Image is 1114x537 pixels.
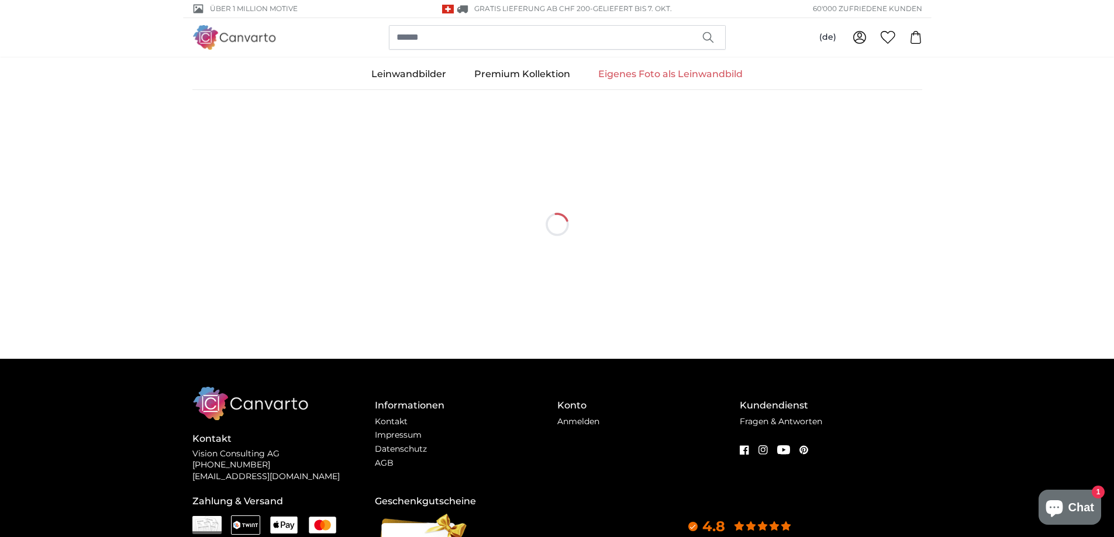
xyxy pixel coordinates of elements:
img: Schweiz [442,5,454,13]
a: Kontakt [375,416,408,427]
span: - [590,4,672,13]
a: Impressum [375,429,422,440]
a: Fragen & Antworten [740,416,822,427]
a: Datenschutz [375,444,427,454]
img: Canvarto [192,25,277,49]
h4: Geschenkgutscheine [375,494,557,508]
a: Anmelden [557,416,599,427]
span: 60'000 ZUFRIEDENE KUNDEN [813,4,922,14]
a: Eigenes Foto als Leinwandbild [584,59,757,89]
a: Leinwandbilder [357,59,460,89]
h4: Informationen [375,399,557,413]
h4: Konto [557,399,740,413]
inbox-online-store-chat: Onlineshop-Chat von Shopify [1035,490,1105,528]
span: Geliefert bis 7. Okt. [593,4,672,13]
p: Vision Consulting AG [PHONE_NUMBER] [EMAIL_ADDRESS][DOMAIN_NAME] [192,448,375,483]
h4: Kontakt [192,432,375,446]
a: Premium Kollektion [460,59,584,89]
span: GRATIS Lieferung ab CHF 200 [474,4,590,13]
button: (de) [810,27,846,48]
h4: Zahlung & Versand [192,494,375,508]
span: Über 1 Million Motive [210,4,298,14]
img: Rechnung [192,516,222,535]
h4: Kundendienst [740,399,922,413]
a: AGB [375,458,394,468]
img: Twint [231,515,260,534]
